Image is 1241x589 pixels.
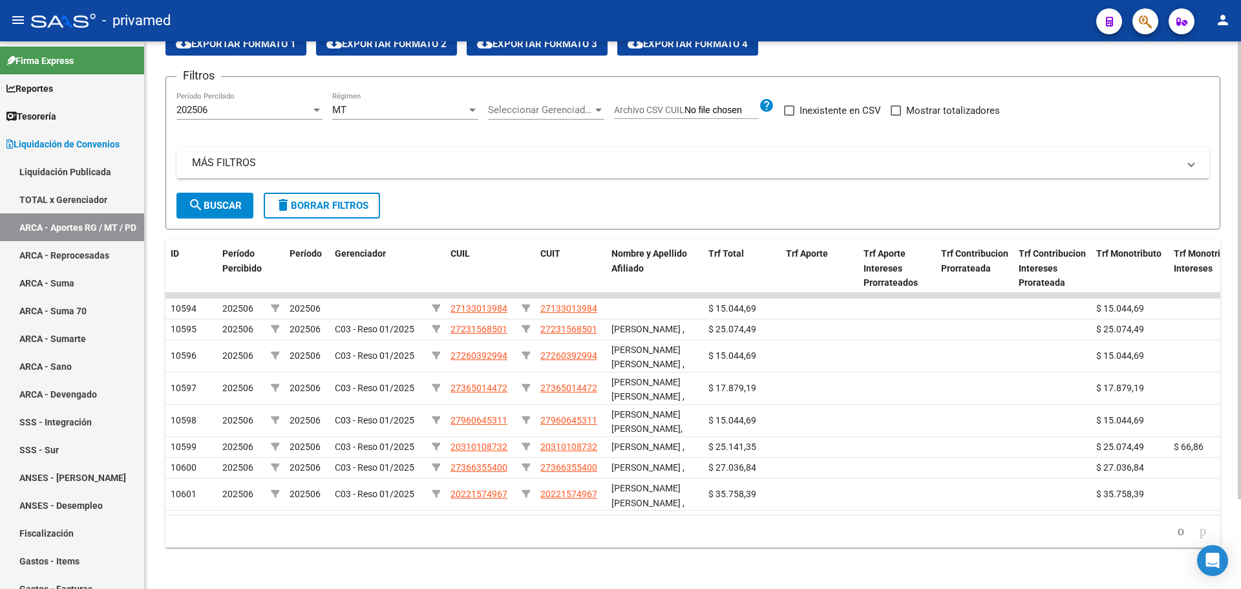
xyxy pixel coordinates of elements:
[1215,12,1231,28] mat-icon: person
[708,383,756,393] span: $ 17.879,19
[1096,248,1161,259] span: Trf Monotributo
[708,350,756,361] span: $ 15.044,69
[1019,248,1086,288] span: Trf Contribucion Intereses Prorateada
[611,377,684,402] span: [PERSON_NAME] [PERSON_NAME] ,
[217,240,266,297] datatable-header-cell: Período Percibido
[316,32,457,56] button: Exportar Formato 2
[614,105,684,115] span: Archivo CSV CUIL
[6,54,74,68] span: Firma Express
[176,36,191,51] mat-icon: cloud_download
[222,248,262,273] span: Período Percibido
[6,109,56,123] span: Tesorería
[611,409,683,434] span: [PERSON_NAME] [PERSON_NAME],
[684,105,759,116] input: Archivo CSV CUIL
[222,350,253,361] span: 202506
[864,248,918,288] span: Trf Aporte Intereses Prorrateados
[171,324,196,334] span: 10595
[335,248,386,259] span: Gerenciador
[540,350,597,361] span: 27260392994
[188,200,242,211] span: Buscar
[171,442,196,452] span: 10599
[176,147,1209,178] mat-expansion-panel-header: MÁS FILTROS
[936,240,1013,297] datatable-header-cell: Trf Contribucion Prorrateada
[290,248,322,259] span: Período
[445,240,516,297] datatable-header-cell: CUIL
[264,193,380,219] button: Borrar Filtros
[1174,248,1239,273] span: Trf Monotributo Intereses
[171,248,179,259] span: ID
[451,324,507,334] span: 27231568501
[941,248,1008,273] span: Trf Contribucion Prorrateada
[451,489,507,499] span: 20221574967
[222,489,253,499] span: 202506
[284,240,330,297] datatable-header-cell: Período
[611,248,687,273] span: Nombre y Apellido Afiliado
[1091,240,1169,297] datatable-header-cell: Trf Monotributo
[451,303,507,314] span: 27133013984
[6,137,120,151] span: Liquidación de Convenios
[165,32,306,56] button: Exportar Formato 1
[176,193,253,219] button: Buscar
[1096,415,1144,425] span: $ 15.044,69
[335,462,414,473] span: C03 - Reso 01/2025
[275,200,368,211] span: Borrar Filtros
[176,104,207,116] span: 202506
[335,383,414,393] span: C03 - Reso 01/2025
[222,303,253,314] span: 202506
[467,32,608,56] button: Exportar Formato 3
[102,6,171,35] span: - privamed
[540,248,560,259] span: CUIT
[611,462,684,473] span: [PERSON_NAME] ,
[628,38,748,50] span: Exportar Formato 4
[222,442,253,452] span: 202506
[335,350,414,361] span: C03 - Reso 01/2025
[477,38,597,50] span: Exportar Formato 3
[451,462,507,473] span: 27366355400
[326,38,447,50] span: Exportar Formato 2
[708,248,744,259] span: Trf Total
[335,415,414,425] span: C03 - Reso 01/2025
[10,12,26,28] mat-icon: menu
[786,248,828,259] span: Trf Aporte
[290,324,321,334] span: 202506
[611,324,684,334] span: [PERSON_NAME] ,
[703,240,781,297] datatable-header-cell: Trf Total
[611,483,684,508] span: [PERSON_NAME] [PERSON_NAME] ,
[326,36,342,51] mat-icon: cloud_download
[708,489,756,499] span: $ 35.758,39
[222,415,253,425] span: 202506
[1096,324,1144,334] span: $ 25.074,49
[1172,524,1190,539] a: go to previous page
[1096,462,1144,473] span: $ 27.036,84
[290,489,321,499] span: 202506
[451,442,507,452] span: 20310108732
[540,442,597,452] span: 20310108732
[171,350,196,361] span: 10596
[1096,489,1144,499] span: $ 35.758,39
[451,415,507,425] span: 27960645311
[759,98,774,113] mat-icon: help
[708,303,756,314] span: $ 15.044,69
[176,38,296,50] span: Exportar Formato 1
[290,383,321,393] span: 202506
[540,489,597,499] span: 20221574967
[540,383,597,393] span: 27365014472
[451,383,507,393] span: 27365014472
[222,462,253,473] span: 202506
[188,197,204,213] mat-icon: search
[165,240,217,297] datatable-header-cell: ID
[1197,545,1228,576] div: Open Intercom Messenger
[171,489,196,499] span: 10601
[781,240,858,297] datatable-header-cell: Trf Aporte
[171,303,196,314] span: 10594
[275,197,291,213] mat-icon: delete
[290,350,321,361] span: 202506
[611,345,684,370] span: [PERSON_NAME] [PERSON_NAME] ,
[335,324,414,334] span: C03 - Reso 01/2025
[540,303,597,314] span: 27133013984
[617,32,758,56] button: Exportar Formato 4
[451,248,470,259] span: CUIL
[611,442,684,452] span: [PERSON_NAME] ,
[535,240,606,297] datatable-header-cell: CUIT
[488,104,593,116] span: Seleccionar Gerenciador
